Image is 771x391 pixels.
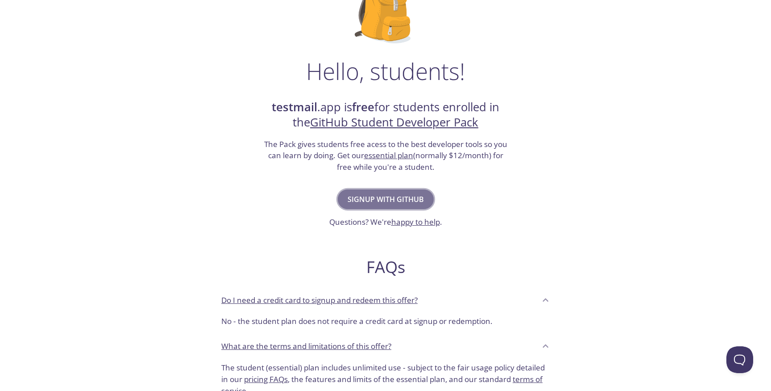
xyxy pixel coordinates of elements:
[338,189,434,209] button: Signup with GitHub
[726,346,753,373] iframe: Help Scout Beacon - Open
[214,257,557,277] h2: FAQs
[352,99,374,115] strong: free
[348,193,424,206] span: Signup with GitHub
[272,99,317,115] strong: testmail
[221,341,391,352] p: What are the terms and limitations of this offer?
[391,217,440,227] a: happy to help
[263,139,508,173] h3: The Pack gives students free acess to the best developer tools so you can learn by doing. Get our...
[310,114,478,130] a: GitHub Student Developer Pack
[306,58,465,84] h1: Hello, students!
[263,100,508,130] h2: .app is for students enrolled in the
[329,216,442,228] h3: Questions? We're .
[214,334,557,358] div: What are the terms and limitations of this offer?
[221,315,550,327] p: No - the student plan does not require a credit card at signup or redemption.
[221,294,418,306] p: Do I need a credit card to signup and redeem this offer?
[214,312,557,334] div: Do I need a credit card to signup and redeem this offer?
[244,374,288,384] a: pricing FAQs
[364,150,413,160] a: essential plan
[214,288,557,312] div: Do I need a credit card to signup and redeem this offer?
